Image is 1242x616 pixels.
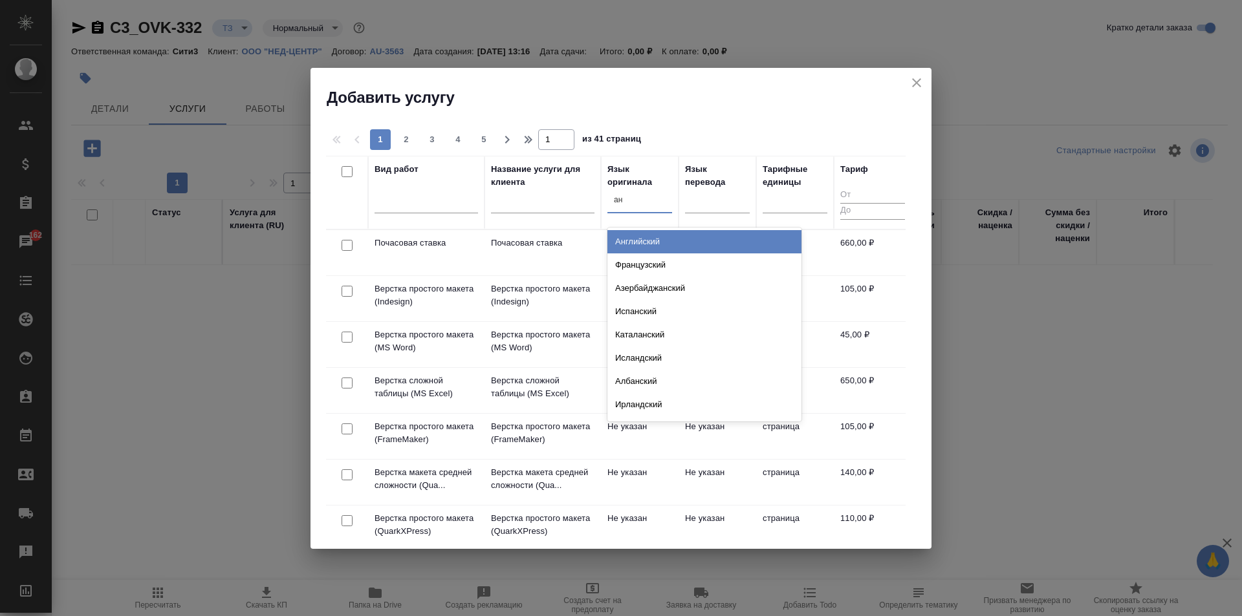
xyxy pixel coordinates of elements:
[375,328,478,354] p: Верстка простого макета (MS Word)
[601,368,679,413] td: Не указан
[491,163,594,189] div: Название услуги для клиента
[422,129,442,150] button: 3
[834,368,911,413] td: 650,00 ₽
[375,466,478,492] p: Верстка макета средней сложности (Qua...
[491,237,594,250] p: Почасовая ставка
[375,282,478,308] p: Верстка простого макета (Indesign)
[601,505,679,551] td: Не указан
[474,133,494,146] span: 5
[607,393,801,416] div: Ирландский
[422,133,442,146] span: 3
[448,133,468,146] span: 4
[601,460,679,505] td: Не указан
[756,505,834,551] td: страница
[607,230,801,253] div: Английский
[491,466,594,492] p: Верстка макета средней сложности (Qua...
[448,129,468,150] button: 4
[396,129,417,150] button: 2
[607,416,801,440] div: Африканский
[607,346,801,370] div: Исландский
[607,163,672,189] div: Язык оригинала
[679,505,756,551] td: Не указан
[474,129,494,150] button: 5
[834,505,911,551] td: 110,00 ₽
[607,253,801,277] div: Французский
[601,276,679,321] td: Не указан
[327,87,931,108] h2: Добавить услугу
[679,460,756,505] td: Не указан
[491,374,594,400] p: Верстка сложной таблицы (MS Excel)
[491,420,594,446] p: Верстка простого макета (FrameMaker)
[763,163,827,189] div: Тарифные единицы
[601,414,679,459] td: Не указан
[601,322,679,367] td: Не указан
[375,420,478,446] p: Верстка простого макета (FrameMaker)
[491,282,594,308] p: Верстка простого макета (Indesign)
[582,131,641,150] span: из 41 страниц
[375,374,478,400] p: Верстка сложной таблицы (MS Excel)
[840,203,905,219] input: До
[396,133,417,146] span: 2
[907,73,926,92] button: close
[834,414,911,459] td: 105,00 ₽
[375,237,478,250] p: Почасовая ставка
[679,414,756,459] td: Не указан
[601,230,679,275] td: Не указан
[756,460,834,505] td: страница
[834,276,911,321] td: 105,00 ₽
[375,512,478,538] p: Верстка простого макета (QuarkXPress)
[607,370,801,393] div: Албанский
[607,300,801,323] div: Испанский
[834,322,911,367] td: 45,00 ₽
[840,187,905,204] input: От
[491,328,594,354] p: Верстка простого макета (MS Word)
[834,230,911,275] td: 660,00 ₽
[491,512,594,538] p: Верстка простого макета (QuarkXPress)
[607,323,801,346] div: Каталанский
[375,163,419,176] div: Вид работ
[607,277,801,300] div: Азербайджанский
[685,163,750,189] div: Язык перевода
[834,460,911,505] td: 140,00 ₽
[756,414,834,459] td: страница
[840,163,868,176] div: Тариф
